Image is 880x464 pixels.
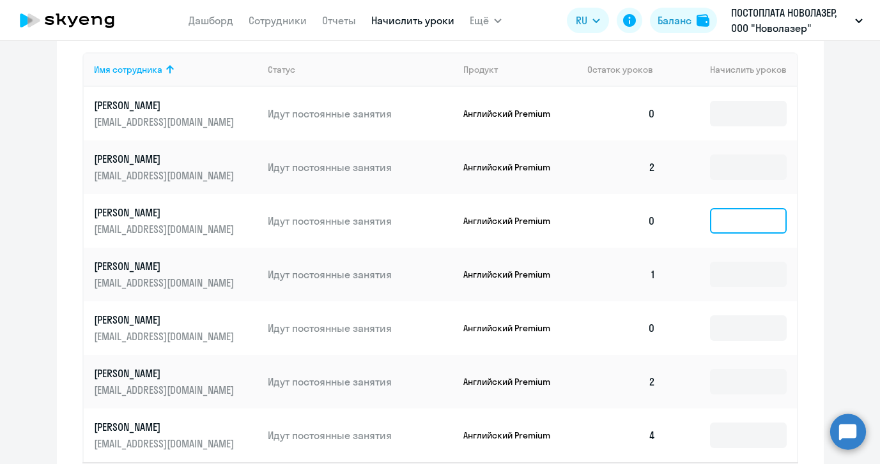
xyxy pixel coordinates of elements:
td: 4 [577,408,667,462]
th: Начислить уроков [666,52,796,87]
p: [EMAIL_ADDRESS][DOMAIN_NAME] [94,168,237,183]
a: [PERSON_NAME][EMAIL_ADDRESS][DOMAIN_NAME] [94,206,258,236]
td: 1 [577,248,667,301]
a: [PERSON_NAME][EMAIL_ADDRESS][DOMAIN_NAME] [94,152,258,183]
p: Английский Premium [463,161,559,173]
p: [PERSON_NAME] [94,206,237,220]
p: [PERSON_NAME] [94,152,237,166]
td: 0 [577,301,667,355]
button: Балансbalance [650,8,717,33]
p: Идут постоянные занятия [268,160,453,174]
span: Ещё [470,13,489,28]
div: Продукт [463,64,577,75]
div: Продукт [463,64,498,75]
p: Английский Premium [463,322,559,334]
p: Идут постоянные занятия [268,428,453,442]
a: [PERSON_NAME][EMAIL_ADDRESS][DOMAIN_NAME] [94,313,258,343]
p: [PERSON_NAME] [94,313,237,327]
div: Статус [268,64,295,75]
a: Сотрудники [249,14,307,27]
a: Отчеты [322,14,356,27]
p: Английский Premium [463,269,559,280]
p: [PERSON_NAME] [94,366,237,380]
a: Начислить уроки [371,14,454,27]
span: Остаток уроков [587,64,653,75]
div: Остаток уроков [587,64,667,75]
div: Имя сотрудника [94,64,162,75]
div: Баланс [658,13,691,28]
p: [PERSON_NAME] [94,98,237,112]
p: ПОСТОПЛАТА НОВОЛАЗЕР, ООО "Новолазер" [731,5,850,36]
p: [EMAIL_ADDRESS][DOMAIN_NAME] [94,115,237,129]
a: [PERSON_NAME][EMAIL_ADDRESS][DOMAIN_NAME] [94,420,258,451]
button: Ещё [470,8,502,33]
a: [PERSON_NAME][EMAIL_ADDRESS][DOMAIN_NAME] [94,366,258,397]
a: Дашборд [189,14,233,27]
p: [EMAIL_ADDRESS][DOMAIN_NAME] [94,383,237,397]
td: 0 [577,87,667,140]
p: [PERSON_NAME] [94,420,237,434]
p: [EMAIL_ADDRESS][DOMAIN_NAME] [94,276,237,290]
td: 0 [577,194,667,248]
img: balance [697,14,709,27]
p: Идут постоянные занятия [268,214,453,228]
p: Английский Premium [463,215,559,227]
div: Статус [268,64,453,75]
p: Английский Premium [463,430,559,441]
p: Английский Premium [463,108,559,119]
p: [EMAIL_ADDRESS][DOMAIN_NAME] [94,437,237,451]
p: [EMAIL_ADDRESS][DOMAIN_NAME] [94,222,237,236]
p: Английский Premium [463,376,559,387]
div: Имя сотрудника [94,64,258,75]
p: Идут постоянные занятия [268,107,453,121]
span: RU [576,13,587,28]
a: [PERSON_NAME][EMAIL_ADDRESS][DOMAIN_NAME] [94,259,258,290]
a: [PERSON_NAME][EMAIL_ADDRESS][DOMAIN_NAME] [94,98,258,129]
p: Идут постоянные занятия [268,375,453,389]
p: Идут постоянные занятия [268,267,453,281]
td: 2 [577,140,667,194]
button: ПОСТОПЛАТА НОВОЛАЗЕР, ООО "Новолазер" [725,5,869,36]
button: RU [567,8,609,33]
td: 2 [577,355,667,408]
p: [PERSON_NAME] [94,259,237,273]
p: Идут постоянные занятия [268,321,453,335]
p: [EMAIL_ADDRESS][DOMAIN_NAME] [94,329,237,343]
